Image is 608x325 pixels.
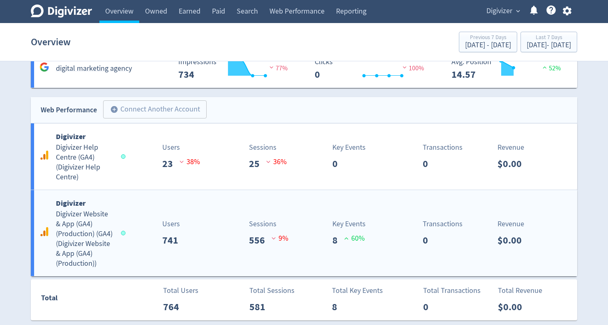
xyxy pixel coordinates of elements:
svg: Clicks 0 [311,58,434,80]
p: 741 [162,233,185,248]
div: Last 7 Days [527,35,571,42]
p: Total Key Events [332,285,383,296]
p: Sessions [249,142,276,153]
a: Connect Another Account [97,102,207,118]
b: Digivizer [56,198,86,208]
svg: Impressions 734 [174,58,297,80]
p: 9 % [272,233,288,244]
span: Data last synced: 22 Sep 2025, 3:02pm (AEST) [121,231,128,235]
p: Users [162,142,180,153]
span: 77% [267,64,288,72]
h5: Digivizer Help Centre (GA4) ( Digivizer Help Centre ) [56,143,113,182]
div: [DATE] - [DATE] [465,42,511,49]
p: 36 % [266,156,287,167]
p: Transactions [423,142,463,153]
p: $0.00 [497,233,528,248]
button: Previous 7 Days[DATE] - [DATE] [459,32,517,52]
p: 38 % [180,156,200,167]
p: 764 [163,299,186,314]
a: digital marketing agency Impressions 734 Impressions 734 77% Clicks 0 Clicks 0 100% Avg. Position... [31,46,577,88]
img: negative-performance.svg [401,64,409,70]
p: Total Revenue [498,285,542,296]
h5: Digivizer Website & App (GA4) (Production) (GA4) ( Digivizer Website & App (GA4) (Production) ) [56,209,113,269]
p: Revenue [497,142,524,153]
span: Digivizer [486,5,512,18]
p: 8 [332,299,344,314]
p: 0 [423,156,435,171]
p: Key Events [332,142,366,153]
p: Total Transactions [423,285,481,296]
span: 100% [401,64,424,72]
p: 556 [249,233,272,248]
h1: Overview [31,29,71,55]
p: 0 [332,156,344,171]
img: positive-performance.svg [541,64,549,70]
span: Data last synced: 22 Sep 2025, 5:02am (AEST) [121,154,128,159]
svg: Avg. Position 14.57 [447,58,571,80]
p: Transactions [423,218,463,230]
a: DigivizerDigivizer Website & App (GA4) (Production) (GA4)(Digivizer Website & App (GA4) (Producti... [31,190,577,276]
p: $0.00 [498,299,529,314]
span: add_circle [110,105,118,114]
div: Total [41,292,122,308]
p: Users [162,218,180,230]
b: Digivizer [56,132,86,142]
p: 0 [423,233,435,248]
p: 0 [423,299,435,314]
p: 8 [332,233,344,248]
p: Total Users [163,285,198,296]
button: Last 7 Days[DATE]- [DATE] [520,32,577,52]
p: 25 [249,156,266,171]
p: Key Events [332,218,366,230]
span: expand_more [514,7,522,15]
p: 23 [162,156,180,171]
h5: digital marketing agency [56,64,132,74]
div: Previous 7 Days [465,35,511,42]
p: 581 [249,299,272,314]
p: Sessions [249,218,276,230]
button: Connect Another Account [103,100,207,118]
a: DigivizerDigivizer Help Centre (GA4)(Digivizer Help Centre)Users23 38%Sessions25 36%Key Events0Tr... [31,123,577,190]
span: 52% [541,64,561,72]
div: [DATE] - [DATE] [527,42,571,49]
svg: Google Analytics [39,62,49,72]
img: negative-performance.svg [267,64,276,70]
p: Total Sessions [249,285,295,296]
button: Digivizer [484,5,522,18]
p: $0.00 [497,156,528,171]
p: 60 % [344,233,365,244]
svg: Google Analytics [39,150,49,160]
p: Revenue [497,218,524,230]
svg: Google Analytics [39,227,49,237]
div: Web Performance [41,104,97,116]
